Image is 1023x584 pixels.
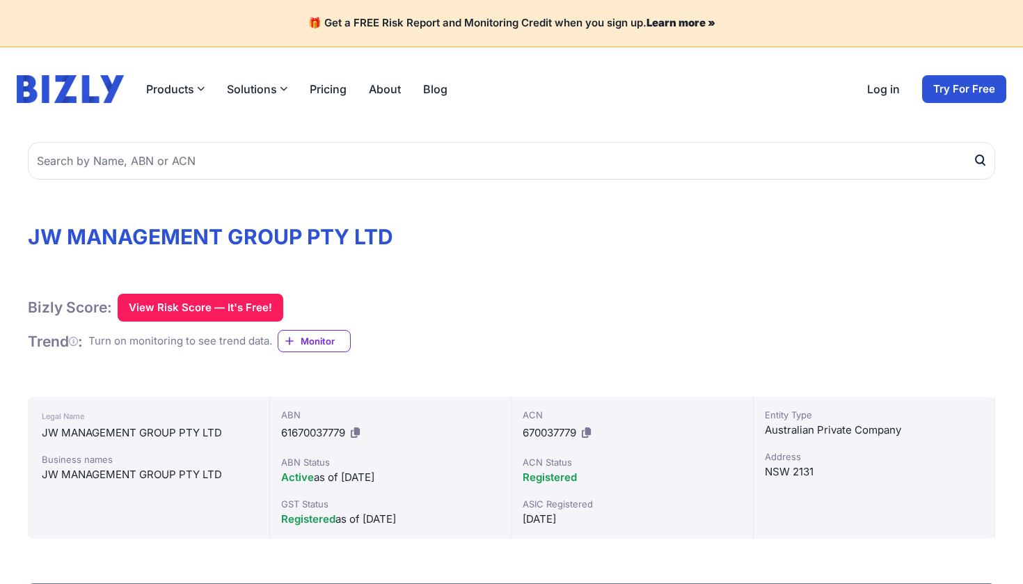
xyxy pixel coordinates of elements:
span: Active [281,471,314,484]
div: Address [765,450,984,464]
div: ASIC Registered [523,497,742,511]
span: Registered [281,512,335,526]
div: ACN [523,408,742,422]
a: Monitor [278,330,351,352]
div: Entity Type [765,408,984,422]
div: ACN Status [523,455,742,469]
div: ABN Status [281,455,500,469]
a: About [369,81,401,97]
a: Try For Free [922,75,1006,103]
div: JW MANAGEMENT GROUP PTY LTD [42,466,255,483]
a: Blog [423,81,447,97]
button: Solutions [227,81,287,97]
h1: Trend : [28,332,83,351]
div: Legal Name [42,408,255,425]
h1: Bizly Score: [28,298,112,317]
button: View Risk Score — It's Free! [118,294,283,322]
a: Log in [867,81,900,97]
a: Pricing [310,81,347,97]
a: Learn more » [647,16,715,29]
div: Australian Private Company [765,422,984,439]
div: as of [DATE] [281,469,500,486]
div: ABN [281,408,500,422]
span: Registered [523,471,577,484]
button: Products [146,81,205,97]
div: Business names [42,452,255,466]
span: Monitor [301,334,350,348]
span: 670037779 [523,426,576,439]
div: NSW 2131 [765,464,984,480]
div: GST Status [281,497,500,511]
h1: JW MANAGEMENT GROUP PTY LTD [28,224,995,249]
div: as of [DATE] [281,511,500,528]
div: [DATE] [523,511,742,528]
h4: 🎁 Get a FREE Risk Report and Monitoring Credit when you sign up. [17,17,1006,30]
div: JW MANAGEMENT GROUP PTY LTD [42,425,255,441]
div: Turn on monitoring to see trend data. [88,333,272,349]
input: Search by Name, ABN or ACN [28,142,995,180]
span: 61670037779 [281,426,345,439]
